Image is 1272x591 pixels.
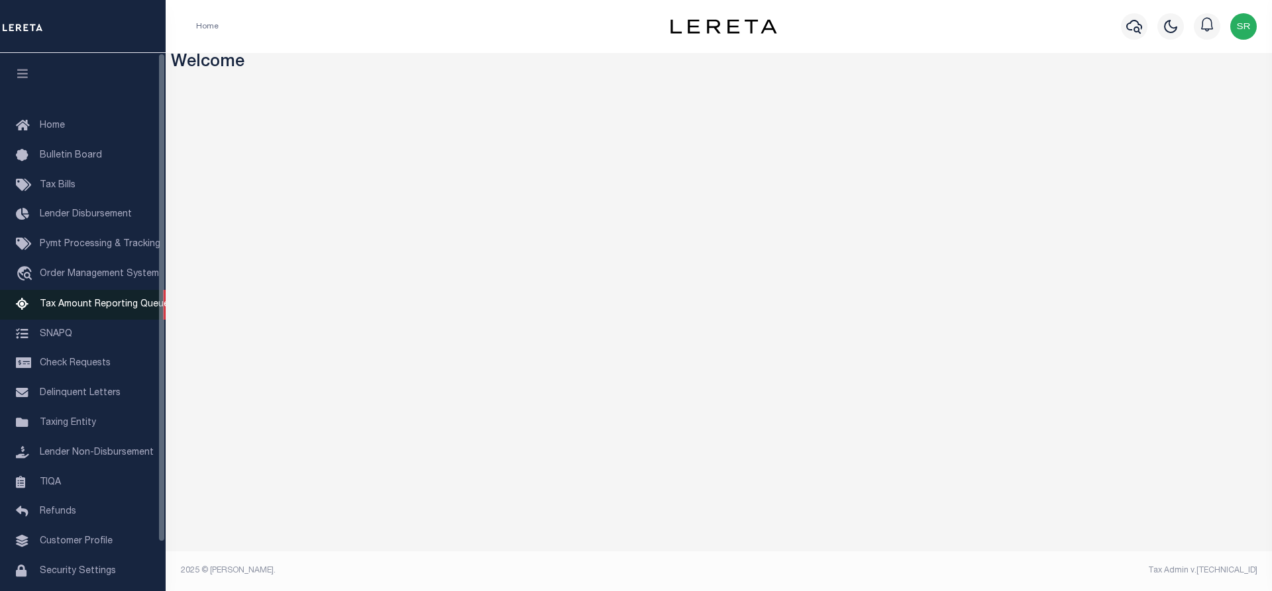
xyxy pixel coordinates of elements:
span: Tax Bills [40,181,76,190]
span: Order Management System [40,269,159,279]
img: logo-dark.svg [670,19,776,34]
div: Tax Admin v.[TECHNICAL_ID] [729,565,1257,576]
span: TIQA [40,477,61,486]
h3: Welcome [171,53,1267,73]
span: Lender Disbursement [40,210,132,219]
span: Security Settings [40,567,116,576]
span: Customer Profile [40,537,113,546]
span: Taxing Entity [40,418,96,428]
span: SNAPQ [40,329,72,338]
span: Refunds [40,507,76,516]
span: Lender Non-Disbursement [40,448,154,457]
img: svg+xml;base64,PHN2ZyB4bWxucz0iaHR0cDovL3d3dy53My5vcmcvMjAwMC9zdmciIHBvaW50ZXItZXZlbnRzPSJub25lIi... [1230,13,1257,40]
span: Pymt Processing & Tracking [40,240,160,249]
span: Check Requests [40,359,111,368]
div: 2025 © [PERSON_NAME]. [171,565,719,576]
i: travel_explore [16,266,37,283]
span: Delinquent Letters [40,388,121,398]
span: Tax Amount Reporting Queue [40,300,169,309]
span: Bulletin Board [40,151,102,160]
li: Home [196,21,219,32]
span: Home [40,121,65,130]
